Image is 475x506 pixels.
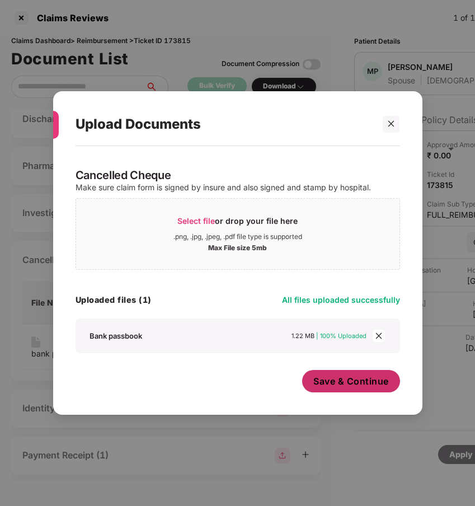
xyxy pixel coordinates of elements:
span: Select fileor drop your file here.png, .jpg, .jpeg, .pdf file type is supportedMax File size 5mb [76,207,399,261]
span: Select file [177,216,215,226]
button: Save & Continue [302,370,400,392]
span: 1.22 MB [291,332,314,340]
div: Cancelled Cheque [76,168,171,182]
div: .png, .jpg, .jpeg, .pdf file type is supported [173,232,302,241]
div: Make sure claim form is signed by insure and also signed and stamp by hospital. [76,182,371,193]
div: or drop your file here [177,215,298,232]
h4: Uploaded files (1) [76,294,152,306]
div: Bank passbook [90,331,142,341]
span: close [387,120,395,128]
span: close [373,330,385,342]
span: Save & Continue [313,375,389,387]
div: Upload Documents [76,102,373,146]
span: All files uploaded successfully [282,295,400,304]
span: | 100% Uploaded [316,332,366,340]
div: Max File size 5mb [208,241,267,252]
